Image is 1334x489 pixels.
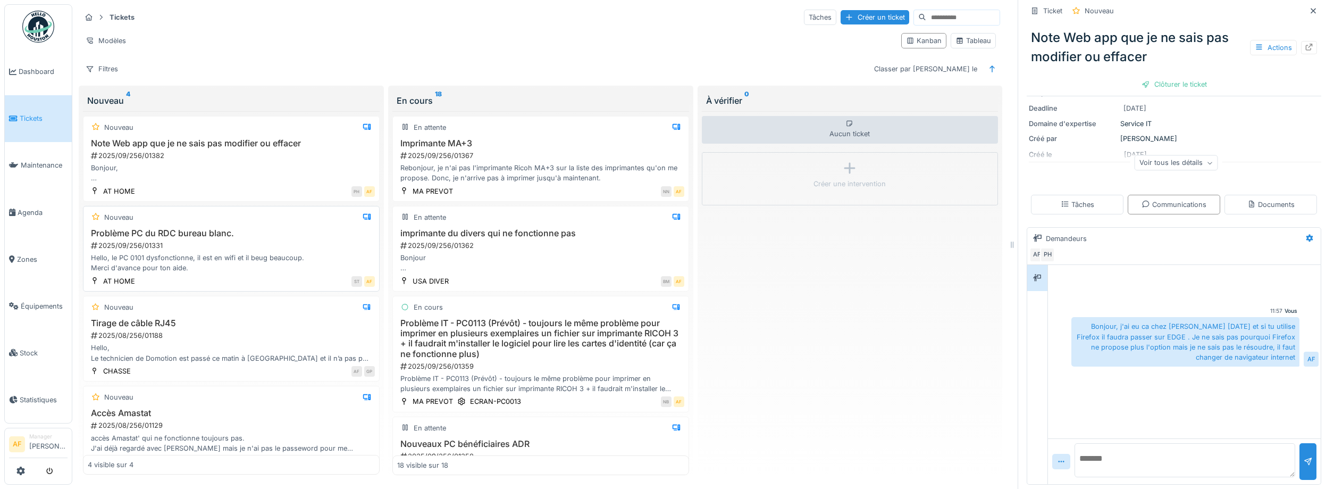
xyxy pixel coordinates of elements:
div: NB [661,396,672,407]
div: Ticket [1043,6,1062,16]
a: Maintenance [5,142,72,189]
div: Aucun ticket [702,116,999,144]
div: Demandeurs [1046,234,1087,244]
span: Maintenance [21,160,68,170]
span: Statistiques [20,395,68,405]
div: CHASSE [103,366,131,376]
div: Créer un ticket [841,10,909,24]
div: 11:57 [1270,307,1282,315]
div: Manager [29,433,68,441]
div: 2025/09/256/01331 [90,241,375,251]
div: AT HOME [103,276,135,286]
div: AT HOME [103,186,135,196]
div: Bonjour Nous n'arrivons plus a faire fonctionner l'imprimante du divers merci d'avance Amandine [397,253,684,273]
div: Actions [1250,40,1297,55]
h3: imprimante du divers qui ne fonctionne pas [397,228,684,238]
div: PH [1040,247,1055,262]
span: Dashboard [19,67,68,77]
div: 2025/09/256/01362 [399,241,684,251]
div: Nouveau [104,392,133,402]
div: À vérifier [706,94,994,107]
h3: Tirage de câble RJ45 [88,318,375,328]
div: Nouveau [1085,6,1114,16]
span: Agenda [18,208,68,218]
div: NN [661,186,672,197]
div: Hello, Le technicien de Domotion est passé ce matin à [GEOGRAPHIC_DATA] et il n’a pas pu connecte... [88,343,375,363]
div: En cours [397,94,685,107]
img: Badge_color-CXgf-gQk.svg [22,11,54,43]
div: AF [1304,352,1319,367]
div: Service IT [1029,119,1319,129]
div: 4 visible sur 4 [88,460,133,470]
div: Rebonjour, je n'ai pas l'imprimante Ricoh MA+3 sur la liste des imprimantes qu'on me propose. Don... [397,163,684,183]
div: PH [351,186,362,197]
div: En cours [414,302,443,312]
div: Créer une intervention [813,179,886,189]
div: Clôturer le ticket [1137,77,1211,92]
h3: Imprimante MA+3 [397,138,684,148]
div: Domaine d'expertise [1029,119,1116,129]
div: Voir tous les détails [1135,155,1218,171]
div: Vous [1285,307,1297,315]
div: AF [674,186,684,197]
div: 2025/09/256/01358 [399,451,684,461]
div: ECRAN-PC0013 [470,396,521,407]
div: Bonjour, Dans la web app, lorsque je mets des notes, je n'ai pas l'option modifier (petit logo do... [88,163,375,183]
h3: Note Web app que je ne sais pas modifier ou effacer [88,138,375,148]
sup: 0 [744,94,749,107]
div: Communications [1142,200,1206,210]
div: Kanban [906,36,942,46]
a: Tickets [5,95,72,142]
div: 2025/09/256/01359 [399,361,684,371]
span: Stock [20,348,68,358]
div: 2025/08/256/01129 [90,420,375,430]
div: Nouveau [87,94,375,107]
div: ST [351,276,362,287]
div: MA PREVOT [413,396,453,407]
div: 2025/09/256/01382 [90,151,375,161]
div: AF [364,276,375,287]
div: En attente [414,423,446,433]
div: 2025/08/256/01188 [90,330,375,341]
h3: Accès Amastat [88,408,375,418]
div: AF [674,396,684,407]
div: AF [1029,247,1044,262]
div: Tableau [955,36,991,46]
div: AF [674,276,684,287]
div: GP [364,366,375,377]
a: Zones [5,236,72,283]
strong: Tickets [105,12,139,22]
sup: 4 [126,94,130,107]
div: Classer par [PERSON_NAME] le [869,61,982,77]
a: Équipements [5,283,72,329]
h3: Problème PC du RDC bureau blanc. [88,228,375,238]
a: Statistiques [5,376,72,423]
div: En attente [414,212,446,222]
div: 18 visible sur 18 [397,460,448,470]
div: En attente [414,122,446,132]
div: Documents [1247,200,1295,210]
a: Stock [5,329,72,376]
div: Note Web app que je ne sais pas modifier ou effacer [1027,24,1321,71]
div: Hello, le PC 0101 dysfonctionne, il est en wifi et il beug beaucoup. Merci d'avance pour ton aide. [88,253,375,273]
div: [PERSON_NAME] [1029,134,1319,144]
div: [DATE] [1123,103,1146,113]
div: Deadline [1029,103,1116,113]
a: Dashboard [5,48,72,95]
div: Tâches [804,10,836,25]
div: accès Amastat' qui ne fonctionne toujours pas. J'ai déjà regardé avec [PERSON_NAME] mais je n'ai ... [88,433,375,453]
div: Modèles [81,33,131,48]
div: MA PREVOT [413,186,453,196]
span: Équipements [21,301,68,311]
li: AF [9,436,25,452]
div: Filtres [81,61,123,77]
li: [PERSON_NAME] [29,433,68,455]
div: Nouveau [104,122,133,132]
span: Tickets [20,113,68,123]
div: Nouveau [104,302,133,312]
h3: Problème IT - PC0113 (Prévôt) - toujours le même problème pour imprimer en plusieurs exemplaires ... [397,318,684,359]
sup: 18 [435,94,442,107]
div: USA DIVER [413,276,449,286]
div: Tâches [1061,200,1094,210]
span: Zones [17,254,68,264]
